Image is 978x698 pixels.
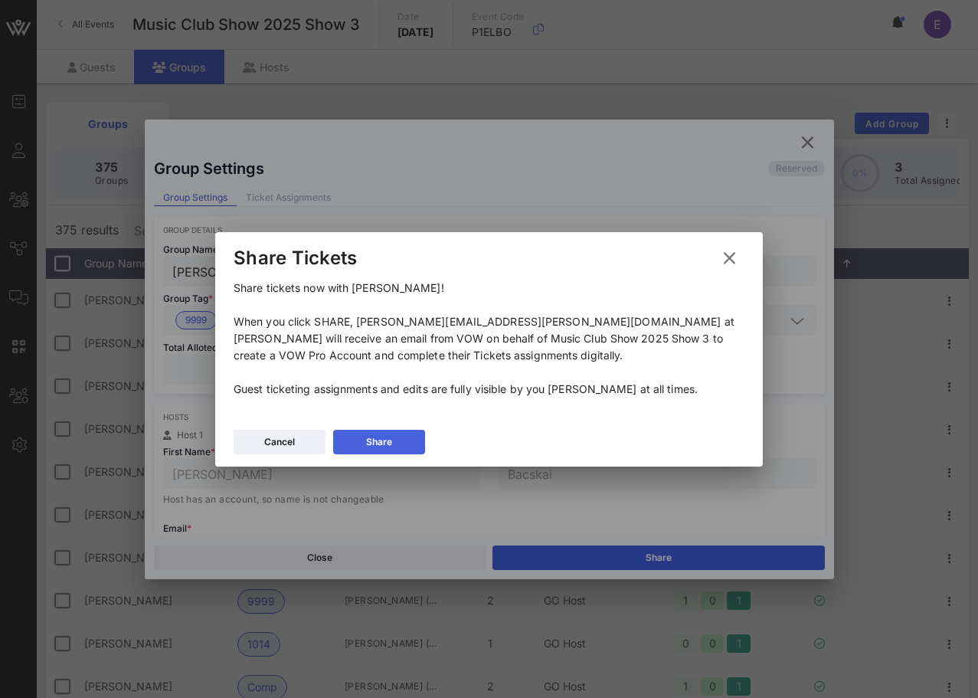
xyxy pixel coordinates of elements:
p: Share tickets now with [PERSON_NAME]! When you click SHARE, [PERSON_NAME][EMAIL_ADDRESS][PERSON_N... [234,280,744,398]
div: Cancel [264,434,295,450]
div: Share [366,434,392,450]
div: Share Tickets [234,247,357,270]
button: Share [333,430,425,454]
button: Cancel [234,430,325,454]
